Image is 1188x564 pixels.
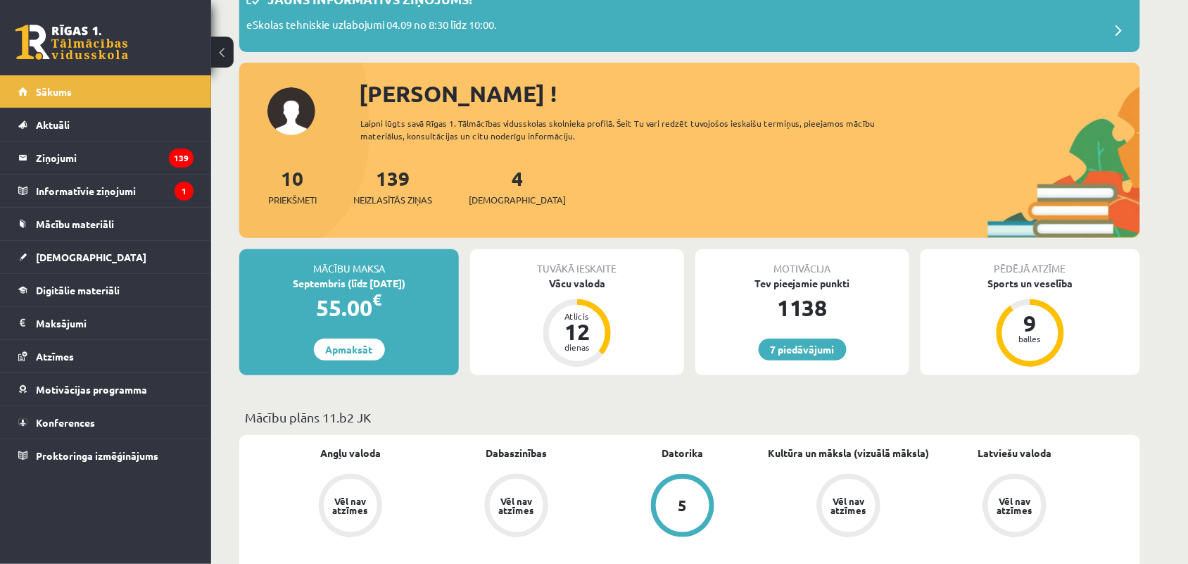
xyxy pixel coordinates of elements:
[18,75,194,108] a: Sākums
[470,276,684,291] div: Vācu valoda
[239,291,459,325] div: 55.00
[995,496,1035,515] div: Vēl nav atzīmes
[360,117,901,142] div: Laipni lūgts savā Rīgas 1. Tālmācības vidusskolas skolnieka profilā. Šeit Tu vari redzēt tuvojošo...
[662,446,704,460] a: Datorika
[36,449,158,462] span: Proktoringa izmēģinājums
[695,249,909,276] div: Motivācija
[1009,334,1051,343] div: balles
[469,165,566,207] a: 4[DEMOGRAPHIC_DATA]
[314,339,385,361] a: Apmaksāt
[246,17,497,37] p: eSkolas tehniskie uzlabojumi 04.09 no 8:30 līdz 10:00.
[978,446,1052,460] a: Latviešu valoda
[759,339,847,361] a: 7 piedāvājumi
[268,165,317,207] a: 10Priekšmeti
[18,108,194,141] a: Aktuāli
[556,343,598,351] div: dienas
[932,474,1098,540] a: Vēl nav atzīmes
[373,289,382,310] span: €
[320,446,381,460] a: Angļu valoda
[470,249,684,276] div: Tuvākā ieskaite
[18,241,194,273] a: [DEMOGRAPHIC_DATA]
[268,193,317,207] span: Priekšmeti
[36,175,194,207] legend: Informatīvie ziņojumi
[678,498,688,513] div: 5
[36,251,146,263] span: [DEMOGRAPHIC_DATA]
[469,193,566,207] span: [DEMOGRAPHIC_DATA]
[36,85,72,98] span: Sākums
[239,276,459,291] div: Septembris (līdz [DATE])
[169,149,194,168] i: 139
[18,373,194,406] a: Motivācijas programma
[600,474,766,540] a: 5
[769,446,930,460] a: Kultūra un māksla (vizuālā māksla)
[18,406,194,439] a: Konferences
[36,350,74,363] span: Atzīmes
[1009,312,1051,334] div: 9
[36,218,114,230] span: Mācību materiāli
[353,193,432,207] span: Neizlasītās ziņas
[36,284,120,296] span: Digitālie materiāli
[18,439,194,472] a: Proktoringa izmēģinājums
[921,276,1140,369] a: Sports un veselība 9 balles
[15,25,128,60] a: Rīgas 1. Tālmācības vidusskola
[267,474,434,540] a: Vēl nav atzīmes
[245,408,1135,427] p: Mācību plāns 11.b2 JK
[36,118,70,131] span: Aktuāli
[921,276,1140,291] div: Sports un veselība
[239,249,459,276] div: Mācību maksa
[36,383,147,396] span: Motivācijas programma
[18,175,194,207] a: Informatīvie ziņojumi1
[36,142,194,174] legend: Ziņojumi
[18,340,194,372] a: Atzīmes
[18,274,194,306] a: Digitālie materiāli
[695,291,909,325] div: 1138
[486,446,548,460] a: Dabaszinības
[556,312,598,320] div: Atlicis
[18,307,194,339] a: Maksājumi
[766,474,932,540] a: Vēl nav atzīmes
[497,496,536,515] div: Vēl nav atzīmes
[36,307,194,339] legend: Maksājumi
[556,320,598,343] div: 12
[359,77,1140,111] div: [PERSON_NAME] !
[331,496,370,515] div: Vēl nav atzīmes
[353,165,432,207] a: 139Neizlasītās ziņas
[829,496,868,515] div: Vēl nav atzīmes
[18,142,194,174] a: Ziņojumi139
[434,474,600,540] a: Vēl nav atzīmes
[470,276,684,369] a: Vācu valoda Atlicis 12 dienas
[921,249,1140,276] div: Pēdējā atzīme
[18,208,194,240] a: Mācību materiāli
[175,182,194,201] i: 1
[36,416,95,429] span: Konferences
[695,276,909,291] div: Tev pieejamie punkti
